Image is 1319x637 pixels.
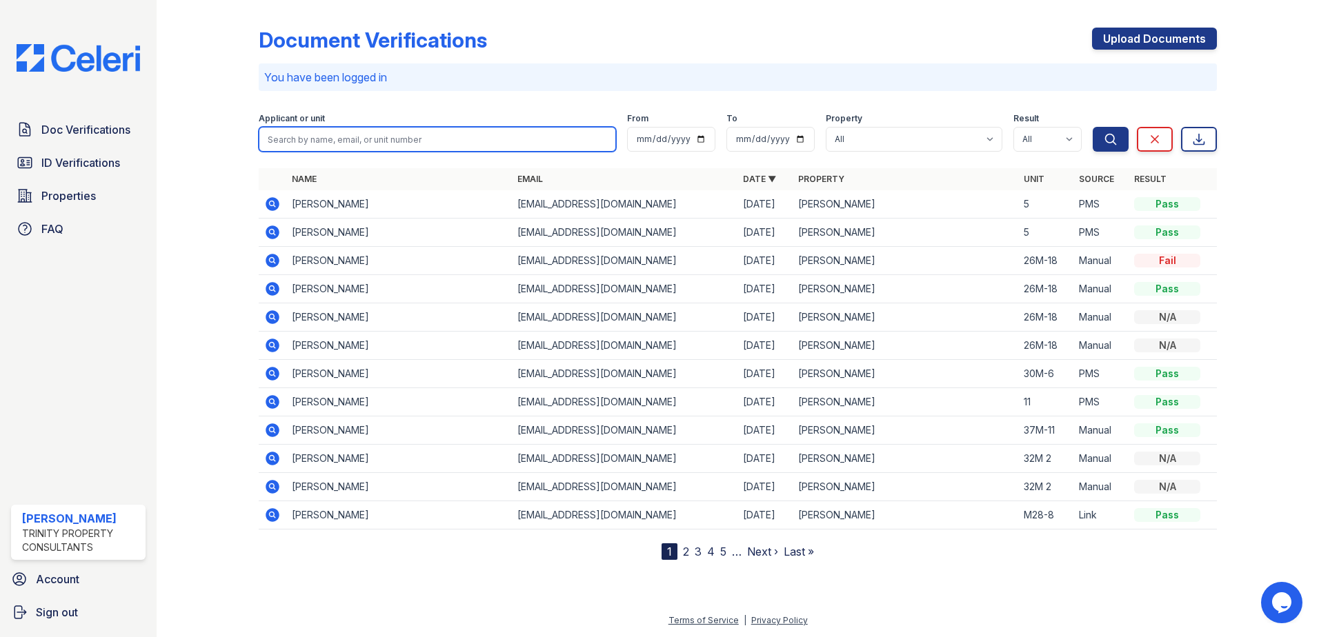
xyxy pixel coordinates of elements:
td: 26M-18 [1018,275,1073,303]
td: 32M 2 [1018,473,1073,501]
td: 26M-18 [1018,247,1073,275]
a: Privacy Policy [751,615,808,625]
td: 32M 2 [1018,445,1073,473]
td: M28-8 [1018,501,1073,529]
div: Trinity Property Consultants [22,527,140,554]
td: [PERSON_NAME] [286,445,512,473]
td: [EMAIL_ADDRESS][DOMAIN_NAME] [512,445,737,473]
a: Name [292,174,317,184]
td: Manual [1073,247,1129,275]
td: Manual [1073,445,1129,473]
td: [EMAIL_ADDRESS][DOMAIN_NAME] [512,501,737,529]
iframe: chat widget [1261,582,1305,623]
div: Pass [1134,508,1200,522]
a: 3 [695,545,702,558]
td: 11 [1018,388,1073,416]
span: FAQ [41,221,63,237]
td: [EMAIL_ADDRESS][DOMAIN_NAME] [512,388,737,416]
td: 37M-11 [1018,416,1073,445]
td: [PERSON_NAME] [793,501,1018,529]
a: Source [1079,174,1114,184]
td: [PERSON_NAME] [793,360,1018,388]
td: [PERSON_NAME] [286,247,512,275]
td: Manual [1073,473,1129,501]
td: [EMAIL_ADDRESS][DOMAIN_NAME] [512,416,737,445]
td: [PERSON_NAME] [793,473,1018,501]
div: Pass [1134,423,1200,437]
td: [EMAIL_ADDRESS][DOMAIN_NAME] [512,473,737,501]
input: Search by name, email, or unit number [259,127,616,152]
span: ID Verifications [41,154,120,171]
td: [DATE] [737,303,793,332]
td: [PERSON_NAME] [793,416,1018,445]
a: Last » [784,545,814,558]
div: Pass [1134,395,1200,409]
td: PMS [1073,360,1129,388]
td: [PERSON_NAME] [286,416,512,445]
td: PMS [1073,388,1129,416]
td: [DATE] [737,247,793,275]
td: [DATE] [737,445,793,473]
label: Result [1013,113,1039,124]
span: … [732,543,742,560]
td: [PERSON_NAME] [793,388,1018,416]
td: [DATE] [737,332,793,360]
label: Property [826,113,862,124]
label: Applicant or unit [259,113,325,124]
a: Properties [11,182,146,210]
td: [PERSON_NAME] [286,501,512,529]
td: [EMAIL_ADDRESS][DOMAIN_NAME] [512,275,737,303]
td: [PERSON_NAME] [286,275,512,303]
td: [PERSON_NAME] [286,473,512,501]
div: [PERSON_NAME] [22,510,140,527]
a: Date ▼ [743,174,776,184]
a: Upload Documents [1092,28,1217,50]
a: Email [517,174,543,184]
td: [EMAIL_ADDRESS][DOMAIN_NAME] [512,247,737,275]
td: [PERSON_NAME] [793,275,1018,303]
td: 5 [1018,219,1073,247]
a: Unit [1024,174,1044,184]
p: You have been logged in [264,69,1211,85]
div: N/A [1134,452,1200,465]
div: N/A [1134,310,1200,324]
div: N/A [1134,338,1200,352]
td: [PERSON_NAME] [793,219,1018,247]
a: FAQ [11,215,146,243]
td: [PERSON_NAME] [286,219,512,247]
td: [PERSON_NAME] [793,445,1018,473]
td: Manual [1073,275,1129,303]
span: Properties [41,188,96,204]
td: [EMAIL_ADDRESS][DOMAIN_NAME] [512,190,737,219]
td: [EMAIL_ADDRESS][DOMAIN_NAME] [512,360,737,388]
td: [DATE] [737,190,793,219]
td: [DATE] [737,219,793,247]
a: 4 [707,545,715,558]
td: [EMAIL_ADDRESS][DOMAIN_NAME] [512,303,737,332]
td: [PERSON_NAME] [286,190,512,219]
td: [PERSON_NAME] [286,360,512,388]
div: 1 [662,543,677,560]
td: PMS [1073,190,1129,219]
label: From [627,113,648,124]
td: [PERSON_NAME] [793,332,1018,360]
td: 26M-18 [1018,332,1073,360]
div: N/A [1134,480,1200,494]
a: Result [1134,174,1167,184]
div: Document Verifications [259,28,487,52]
td: [PERSON_NAME] [793,247,1018,275]
a: Account [6,565,151,593]
td: [DATE] [737,388,793,416]
td: [DATE] [737,501,793,529]
a: ID Verifications [11,149,146,176]
div: Pass [1134,197,1200,211]
td: [PERSON_NAME] [286,303,512,332]
td: [DATE] [737,275,793,303]
td: Manual [1073,332,1129,360]
a: Sign out [6,598,151,626]
td: Link [1073,501,1129,529]
td: [PERSON_NAME] [793,303,1018,332]
a: Doc Verifications [11,116,146,143]
td: [EMAIL_ADDRESS][DOMAIN_NAME] [512,219,737,247]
